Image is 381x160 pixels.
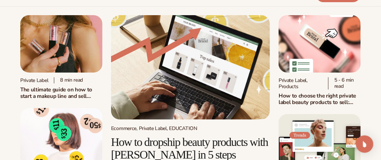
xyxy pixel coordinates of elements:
[20,77,48,83] div: Private label
[111,15,270,120] img: Growing money with ecommerce
[328,77,361,90] div: 5 - 6 min read
[279,77,322,90] div: Private Label, Products
[279,92,361,106] h2: How to choose the right private label beauty products to sell: expert advice
[356,135,373,153] div: Open Intercom Messenger
[20,15,102,73] img: Person holding branded make up with a solid pink background
[54,77,83,83] div: 8 min read
[20,86,102,100] h1: The ultimate guide on how to start a makeup line and sell online
[111,125,270,131] div: Ecommerce, Private Label, EDUCATION
[20,15,102,99] a: Person holding branded make up with a solid pink background Private label 8 min readThe ultimate ...
[279,15,361,73] img: Private Label Beauty Products Click
[279,15,361,105] a: Private Label Beauty Products Click Private Label, Products 5 - 6 min readHow to choose the right...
